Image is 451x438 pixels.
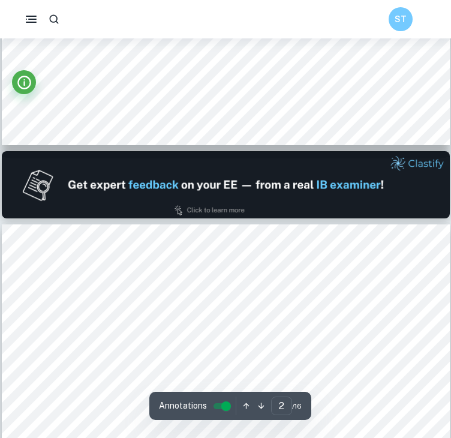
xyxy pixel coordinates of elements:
[159,400,207,412] span: Annotations
[389,7,413,31] button: ST
[292,401,302,412] span: / 16
[394,13,408,26] h6: ST
[2,151,450,218] img: Ad
[12,70,36,94] button: Info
